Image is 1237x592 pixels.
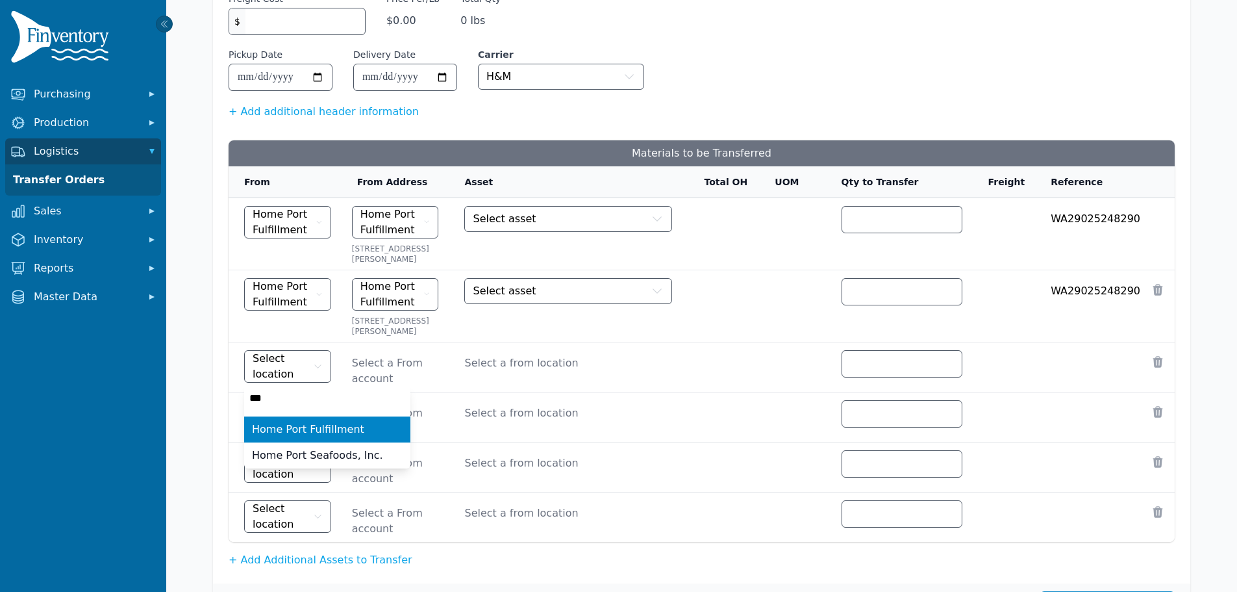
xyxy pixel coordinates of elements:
[253,207,313,238] span: Home Port Fulfillment
[478,48,644,61] label: Carrier
[10,10,114,68] img: Finventory
[5,255,161,281] button: Reports
[252,448,383,463] span: Home Port Seafoods, Inc.
[244,417,410,469] ul: Select location
[688,166,759,198] th: Total OH
[5,81,161,107] button: Purchasing
[5,227,161,253] button: Inventory
[229,166,342,198] th: From
[386,13,440,29] span: $0.00
[464,278,672,304] button: Select asset
[1035,198,1151,270] td: WA29025248290
[473,283,536,299] span: Select asset
[1035,166,1151,198] th: Reference
[1151,405,1164,418] button: Remove
[473,211,536,227] span: Select asset
[244,350,331,383] button: Select location
[34,115,138,131] span: Production
[464,348,678,371] span: Select a from location
[34,86,138,102] span: Purchasing
[8,167,158,193] a: Transfer Orders
[253,501,310,532] span: Select location
[352,316,439,337] div: [STREET_ADDRESS][PERSON_NAME]
[759,166,825,198] th: UOM
[5,138,161,164] button: Logistics
[1151,506,1164,519] button: Remove
[252,422,364,437] span: Home Port Fulfillment
[1151,456,1164,469] button: Remove
[229,48,282,61] label: Pickup Date
[360,207,421,238] span: Home Port Fulfillment
[34,232,138,248] span: Inventory
[352,206,439,238] button: Home Port Fulfillment
[478,64,644,90] button: H&M
[34,261,138,276] span: Reports
[464,498,678,521] span: Select a from location
[973,166,1036,198] th: Freight
[244,385,410,411] input: Select location
[342,166,449,198] th: From Address
[1035,270,1151,342] td: WA29025248290
[826,166,973,198] th: Qty to Transfer
[34,203,138,219] span: Sales
[229,552,412,568] button: + Add Additional Assets to Transfer
[360,279,421,310] span: Home Port Fulfillment
[244,206,331,238] button: Home Port Fulfillment
[460,13,501,29] span: 0 lbs
[244,500,331,533] button: Select location
[449,166,688,198] th: Asset
[244,278,331,311] button: Home Port Fulfillment
[229,104,419,120] button: + Add additional header information
[352,355,439,387] span: Select a From account
[5,110,161,136] button: Production
[1151,283,1164,296] button: Remove
[253,351,310,382] span: Select location
[5,198,161,224] button: Sales
[352,506,439,537] span: Select a From account
[34,144,138,159] span: Logistics
[1151,355,1164,368] button: Remove
[229,8,245,34] span: $
[229,140,1175,166] h3: Materials to be Transferred
[486,69,511,84] span: H&M
[464,448,678,471] span: Select a from location
[352,278,439,311] button: Home Port Fulfillment
[352,244,439,264] div: [STREET_ADDRESS][PERSON_NAME]
[464,206,672,232] button: Select asset
[464,398,678,421] span: Select a from location
[5,284,161,310] button: Master Data
[253,279,313,310] span: Home Port Fulfillment
[352,456,439,487] span: Select a From account
[353,48,416,61] label: Delivery Date
[34,289,138,305] span: Master Data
